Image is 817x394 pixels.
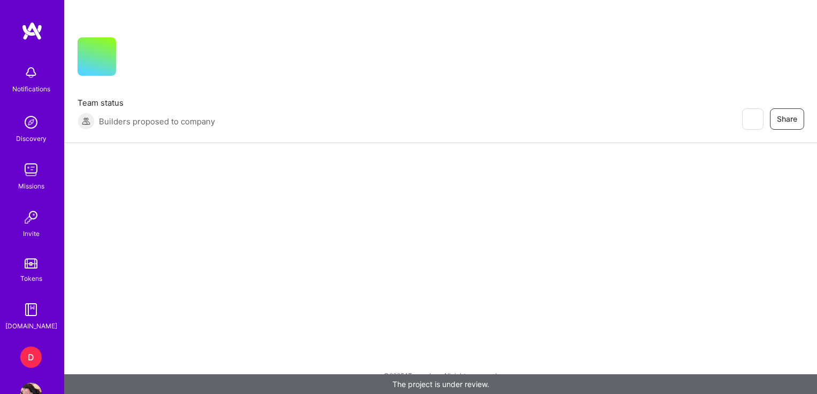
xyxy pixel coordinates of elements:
i: icon CompanyGray [129,54,137,63]
img: Builders proposed to company [78,113,95,130]
img: Invite [20,207,42,228]
div: Notifications [12,83,50,94]
div: Discovery [16,133,47,144]
img: discovery [20,112,42,133]
div: Missions [18,180,44,192]
div: Tokens [20,273,42,284]
div: [DOMAIN_NAME] [5,320,57,332]
div: D [20,346,42,368]
img: logo [21,21,43,41]
img: bell [20,62,42,83]
button: Share [770,108,804,130]
img: teamwork [20,159,42,180]
i: icon EyeClosed [748,115,757,123]
img: guide book [20,299,42,320]
span: Share [777,114,797,124]
span: Builders proposed to company [99,116,215,127]
span: Team status [78,97,215,108]
a: D [18,346,44,368]
img: tokens [25,258,37,269]
div: Invite [23,228,40,239]
div: The project is under review. [64,374,817,394]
